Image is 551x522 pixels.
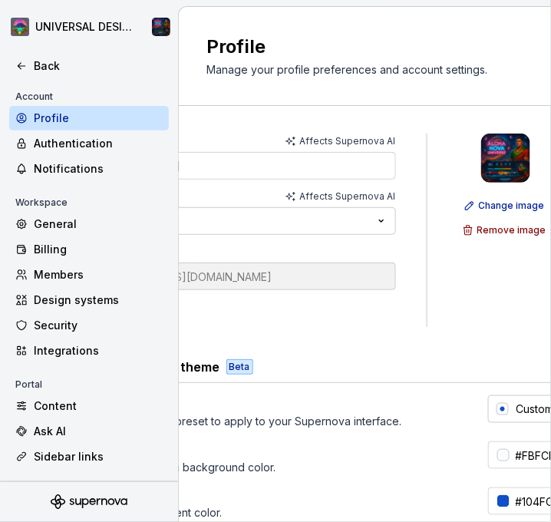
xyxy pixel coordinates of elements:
h2: Profile [206,35,487,59]
a: Billing [9,237,169,262]
p: Affects Supernova AI [300,190,396,203]
span: Remove image [477,224,546,236]
div: Security [34,318,163,333]
a: Integrations [9,339,169,363]
span: Manage your profile preferences and account settings. [206,63,487,76]
div: Authentication [34,136,163,151]
img: 0b25dedc-d494-4829-909f-2b8b5c80bff2.png [11,18,29,36]
div: Design systems [34,292,163,308]
img: Malcolm Lee [481,134,530,183]
div: Sidebar links [34,449,163,464]
div: Theme preset [89,395,460,411]
a: Design systems [9,288,169,312]
div: Background [89,441,460,457]
div: Members [34,267,163,282]
div: Account [9,88,59,106]
div: General [34,216,163,232]
a: Members [9,263,169,287]
button: UNIVERSAL DESIGN FOR ALOHA NOVAMalcolm Lee [3,10,175,44]
div: Set a custom main background color. [89,460,460,475]
a: General [9,212,169,236]
div: Accent [89,487,460,503]
svg: Supernova Logo [51,494,127,510]
div: Set a custom accent color. [89,506,460,521]
div: Workspace [9,193,74,212]
div: Notifications [34,161,163,177]
div: Ask AI [34,424,163,439]
a: Back [9,54,169,78]
a: Profile [9,106,169,130]
span: Change image [479,200,545,212]
a: Sidebar links [9,444,169,469]
div: Integrations [34,343,163,358]
p: Affects Supernova AI [300,135,396,147]
img: Malcolm Lee [152,18,170,36]
a: Notifications [9,157,169,181]
div: Billing [34,242,163,257]
a: Ask AI [9,419,169,444]
a: Security [9,313,169,338]
div: Content [34,398,163,414]
div: Choose a theme preset to apply to your Supernova interface. [89,414,460,429]
a: Authentication [9,131,169,156]
div: Beta [226,359,253,375]
div: Back [34,58,163,74]
div: UNIVERSAL DESIGN FOR ALOHA NOVA [35,19,134,35]
div: Profile [34,111,163,126]
div: Portal [9,375,48,394]
a: Content [9,394,169,418]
